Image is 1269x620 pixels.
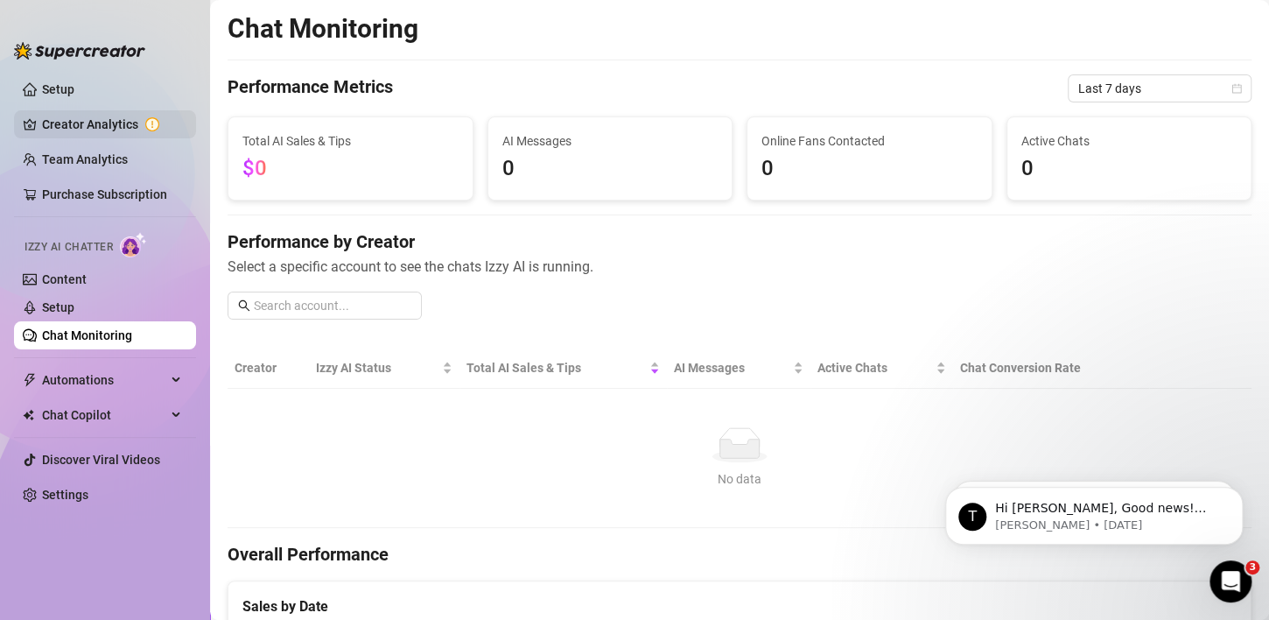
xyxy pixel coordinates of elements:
[1078,75,1241,102] span: Last 7 days
[23,373,37,387] span: thunderbolt
[242,469,1237,489] div: No data
[42,401,166,429] span: Chat Copilot
[761,152,978,186] span: 0
[1021,152,1237,186] span: 0
[1245,560,1259,574] span: 3
[42,453,160,467] a: Discover Viral Videos
[42,82,74,96] a: Setup
[238,299,250,312] span: search
[42,272,87,286] a: Content
[228,348,309,389] th: Creator
[953,348,1149,389] th: Chat Conversion Rate
[242,156,267,180] span: $0
[810,348,953,389] th: Active Chats
[466,358,646,377] span: Total AI Sales & Tips
[254,296,411,315] input: Search account...
[316,358,438,377] span: Izzy AI Status
[14,42,145,60] img: logo-BBDzfeDw.svg
[502,152,719,186] span: 0
[120,232,147,257] img: AI Chatter
[228,12,418,46] h2: Chat Monitoring
[42,152,128,166] a: Team Analytics
[242,131,459,151] span: Total AI Sales & Tips
[242,595,1237,617] div: Sales by Date
[23,409,34,421] img: Chat Copilot
[919,450,1269,573] iframe: Intercom notifications message
[228,542,1251,567] h4: Overall Performance
[42,110,182,138] a: Creator Analytics exclamation-circle
[674,358,789,377] span: AI Messages
[761,131,978,151] span: Online Fans Contacted
[1021,131,1237,151] span: Active Chats
[42,488,88,502] a: Settings
[459,348,667,389] th: Total AI Sales & Tips
[42,328,132,342] a: Chat Monitoring
[228,229,1251,254] h4: Performance by Creator
[228,74,393,102] h4: Performance Metrics
[309,348,459,389] th: Izzy AI Status
[42,180,182,208] a: Purchase Subscription
[667,348,810,389] th: AI Messages
[42,300,74,314] a: Setup
[42,366,166,394] span: Automations
[502,131,719,151] span: AI Messages
[817,358,932,377] span: Active Chats
[228,256,1251,278] span: Select a specific account to see the chats Izzy AI is running.
[25,239,113,256] span: Izzy AI Chatter
[1231,83,1242,94] span: calendar
[1209,560,1251,602] iframe: Intercom live chat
